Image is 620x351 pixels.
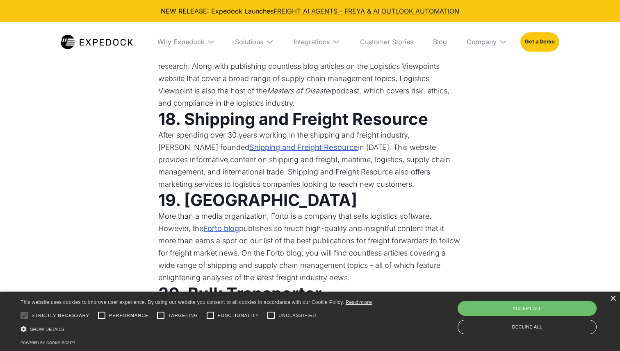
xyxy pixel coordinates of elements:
a: Read more [346,299,372,305]
a: Powered by cookie-script [21,340,75,345]
div: NEW RELEASE: Expedock Launches [7,7,613,16]
strong: 20. Bulk Transporter [158,283,321,303]
div: Company [460,22,514,61]
strong: 18. Shipping and Freight Resource [158,109,428,129]
span: Functionality [218,312,259,319]
span: Show details [30,327,64,332]
em: Masters of Disaster [267,86,332,95]
div: Solutions [228,22,280,61]
div: Why Expedock [157,38,205,46]
div: Solutions [235,38,263,46]
a: Customer Stories [353,22,420,61]
p: After spending over 30 years working in the shipping and freight industry, [PERSON_NAME] founded ... [158,129,462,190]
a: FREIGHT AI AGENTS - FREYA & AI OUTLOOK AUTOMATION [274,7,459,15]
p: The ARC Advisory Group launched in [DATE]. The publication is led by ARC supply chain and logisti... [158,23,462,109]
div: Accept all [458,301,597,316]
span: Performance [109,312,149,319]
p: More than a media organization, Forto is a company that sells logistics software. However, the pu... [158,210,462,284]
div: Company [467,38,497,46]
a: Blog [426,22,454,61]
a: Forto blog [203,222,239,235]
div: Show details [21,325,372,333]
span: This website uses cookies to improve user experience. By using our website you consent to all coo... [21,299,344,305]
strong: 19. [GEOGRAPHIC_DATA] [158,190,357,210]
span: Targeting [168,312,198,319]
span: Strictly necessary [32,312,89,319]
span: Unclassified [278,312,316,319]
iframe: Chat Widget [479,263,620,351]
div: Why Expedock [151,22,222,61]
div: Decline all [458,320,597,334]
div: Integrations [287,22,347,61]
a: Get a Demo [520,32,559,51]
a: Shipping and Freight Resource [249,141,358,154]
div: Integrations [294,38,330,46]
